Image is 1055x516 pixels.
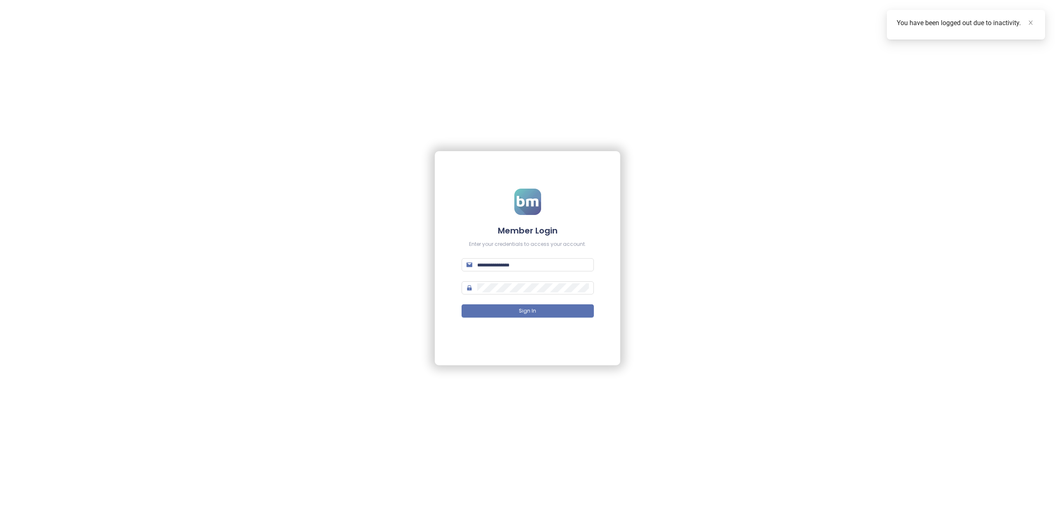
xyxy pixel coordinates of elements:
[462,225,594,236] h4: Member Login
[519,307,536,315] span: Sign In
[1028,20,1034,26] span: close
[897,18,1035,28] div: You have been logged out due to inactivity.
[462,304,594,318] button: Sign In
[462,240,594,248] div: Enter your credentials to access your account.
[467,262,472,268] span: mail
[514,189,541,215] img: logo
[467,285,472,291] span: lock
